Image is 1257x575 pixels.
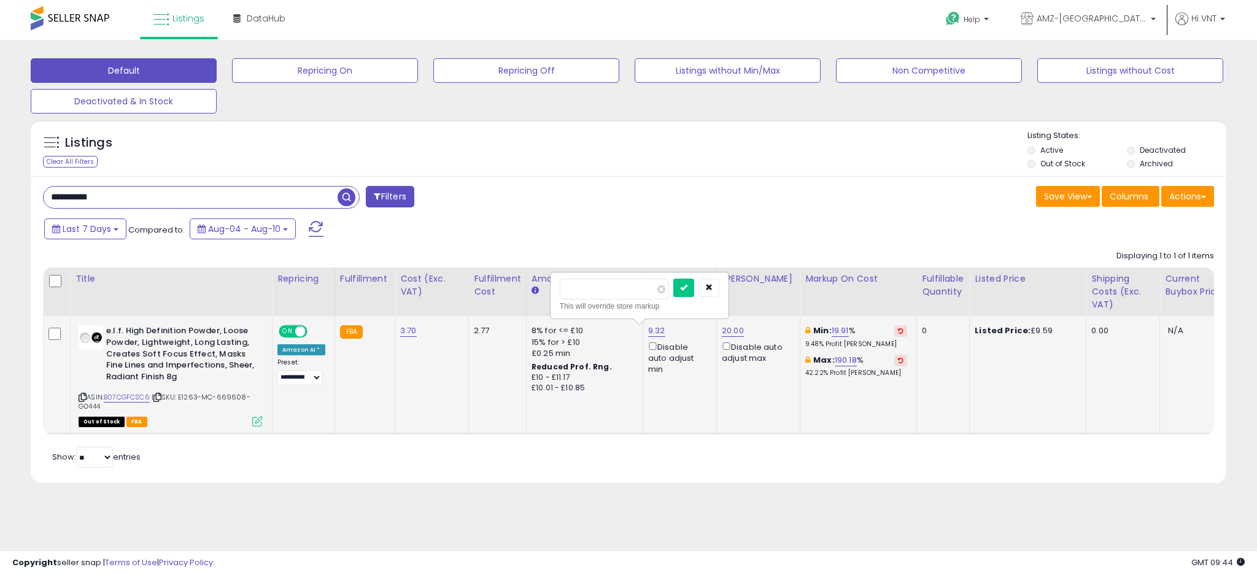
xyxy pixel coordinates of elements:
div: £10.01 - £10.85 [532,383,633,393]
div: Fulfillment Cost [474,272,521,298]
span: All listings that are currently out of stock and unavailable for purchase on Amazon [79,417,125,427]
div: £10 - £11.17 [532,372,633,383]
button: Filters [366,186,414,207]
button: Save View [1036,186,1100,207]
button: Repricing Off [433,58,619,83]
div: Title [75,272,267,285]
div: Disable auto adjust max [722,340,791,364]
button: Deactivated & In Stock [31,89,217,114]
small: FBA [340,325,363,339]
b: Listed Price: [975,325,1031,336]
h5: Listings [65,134,112,152]
a: 190.18 [835,354,857,366]
span: FBA [126,417,147,427]
span: Show: entries [52,451,141,463]
span: Help [964,14,980,25]
span: Listings [172,12,204,25]
div: Amazon Fees [532,272,638,285]
small: Amazon Fees. [532,285,539,296]
span: AMZ-[GEOGRAPHIC_DATA] [1037,12,1147,25]
span: Last 7 Days [63,223,111,235]
div: Repricing [277,272,330,285]
b: Reduced Prof. Rng. [532,361,612,372]
div: Listed Price [975,272,1081,285]
span: ON [280,326,295,337]
div: 8% for <= £10 [532,325,633,336]
p: 42.22% Profit [PERSON_NAME] [805,369,907,377]
button: Listings without Min/Max [635,58,821,83]
div: Clear All Filters [43,156,98,168]
button: Aug-04 - Aug-10 [190,218,296,239]
span: Hi VNT [1191,12,1216,25]
div: Preset: [277,358,325,386]
a: Help [936,2,1001,40]
div: Fulfillable Quantity [922,272,964,298]
a: Hi VNT [1175,12,1225,40]
div: 15% for > £10 [532,337,633,348]
a: B07CGFCSC6 [104,392,150,403]
button: Non Competitive [836,58,1022,83]
label: Out of Stock [1040,158,1085,169]
div: % [805,355,907,377]
span: Compared to: [128,224,185,236]
span: Columns [1110,190,1148,203]
i: Get Help [945,11,961,26]
div: 2.77 [474,325,517,336]
div: ASIN: [79,325,263,425]
p: 9.48% Profit [PERSON_NAME] [805,340,907,349]
div: Current Buybox Price [1165,272,1228,298]
span: OFF [306,326,325,337]
div: Disable auto adjust min [648,340,707,376]
div: % [805,325,907,348]
div: Markup on Cost [805,272,911,285]
a: 20.00 [722,325,744,337]
div: This will override store markup [560,300,719,312]
b: Min: [813,325,832,336]
a: 19.91 [832,325,849,337]
div: £9.59 [975,325,1077,336]
div: Fulfillment [340,272,390,285]
div: 0 [922,325,960,336]
label: Active [1040,145,1063,155]
button: Actions [1161,186,1214,207]
button: Listings without Cost [1037,58,1223,83]
b: e.l.f. High Definition Powder, Loose Powder, Lightweight, Long Lasting, Creates Soft Focus Effect... [106,325,255,385]
div: Shipping Costs (Exc. VAT) [1091,272,1155,311]
th: The percentage added to the cost of goods (COGS) that forms the calculator for Min & Max prices. [800,268,917,316]
div: [PERSON_NAME] [722,272,795,285]
button: Columns [1102,186,1159,207]
a: 3.70 [400,325,417,337]
div: 0.00 [1091,325,1150,336]
label: Archived [1140,158,1173,169]
span: | SKU: E1263-MC-669608-G0444 [79,392,250,411]
div: Displaying 1 to 1 of 1 items [1116,250,1214,262]
img: 31CwvpbtuzL._SL40_.jpg [79,325,103,350]
span: DataHub [247,12,285,25]
div: Cost (Exc. VAT) [400,272,463,298]
a: 9.32 [648,325,665,337]
span: N/A [1168,325,1183,336]
div: £0.25 min [532,348,633,359]
div: Amazon AI * [277,344,325,355]
span: Aug-04 - Aug-10 [208,223,280,235]
button: Repricing On [232,58,418,83]
button: Last 7 Days [44,218,126,239]
p: Listing States: [1027,130,1226,142]
b: Max: [813,354,835,366]
button: Default [31,58,217,83]
label: Deactivated [1140,145,1186,155]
